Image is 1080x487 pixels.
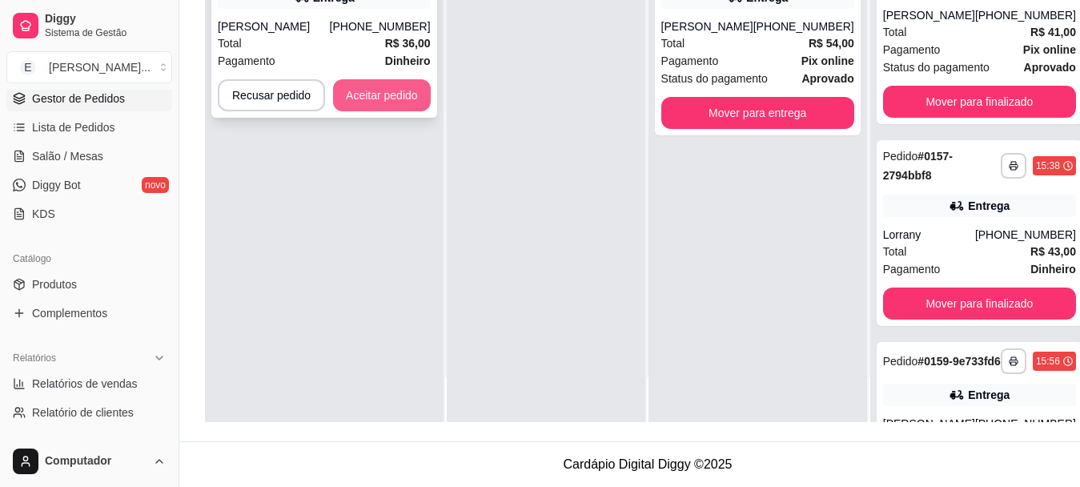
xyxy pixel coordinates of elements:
span: Computador [45,454,147,469]
span: Pagamento [218,52,275,70]
div: [PHONE_NUMBER] [330,18,431,34]
span: Status do pagamento [883,58,990,76]
a: Produtos [6,272,172,297]
span: Total [883,23,907,41]
a: DiggySistema de Gestão [6,6,172,45]
div: Entrega [968,198,1010,214]
div: [PERSON_NAME] [661,18,753,34]
span: Gestor de Pedidos [32,91,125,107]
strong: R$ 54,00 [809,37,854,50]
span: Relatórios [13,352,56,364]
button: Mover para finalizado [883,86,1076,118]
strong: Dinheiro [385,54,431,67]
strong: aprovado [1024,61,1076,74]
div: Entrega [968,387,1010,403]
span: Salão / Mesas [32,148,103,164]
button: Mover para finalizado [883,288,1076,320]
a: KDS [6,201,172,227]
div: 15:38 [1036,159,1060,172]
strong: R$ 36,00 [385,37,431,50]
span: Complementos [32,305,107,321]
button: Aceitar pedido [333,79,431,111]
span: Pagamento [661,52,719,70]
span: Produtos [32,276,77,292]
button: Mover para entrega [661,97,854,129]
strong: R$ 43,00 [1030,245,1076,258]
strong: Pix online [1023,43,1076,56]
a: Diggy Botnovo [6,172,172,198]
div: [PHONE_NUMBER] [753,18,854,34]
div: [PERSON_NAME] [883,7,975,23]
button: Select a team [6,51,172,83]
span: Diggy Bot [32,177,81,193]
span: Pedido [883,150,918,163]
span: Sistema de Gestão [45,26,166,39]
span: Relatório de mesas [32,433,129,449]
a: Complementos [6,300,172,326]
span: Status do pagamento [661,70,768,87]
span: Total [661,34,685,52]
a: Lista de Pedidos [6,115,172,140]
div: Lorrany [883,227,975,243]
button: Computador [6,442,172,481]
div: [PERSON_NAME] [218,18,330,34]
span: Relatório de clientes [32,404,134,421]
a: Relatórios de vendas [6,371,172,396]
strong: Dinheiro [1030,263,1076,276]
strong: R$ 41,00 [1030,26,1076,38]
div: [PHONE_NUMBER] [975,227,1076,243]
span: Lista de Pedidos [32,119,115,135]
a: Relatório de clientes [6,400,172,425]
strong: # 0157-2794bbf8 [883,150,953,182]
span: Pagamento [883,260,941,278]
span: E [20,59,36,75]
strong: Pix online [801,54,854,67]
div: 15:56 [1036,355,1060,368]
a: Salão / Mesas [6,143,172,169]
div: [PHONE_NUMBER] [975,7,1076,23]
span: KDS [32,206,55,222]
a: Relatório de mesas [6,429,172,454]
span: Total [883,243,907,260]
button: Recusar pedido [218,79,325,111]
span: Pedido [883,355,918,368]
span: Pagamento [883,41,941,58]
span: Total [218,34,242,52]
a: Gestor de Pedidos [6,86,172,111]
div: [PERSON_NAME] [883,416,975,432]
strong: # 0159-9e733fd6 [917,355,1001,368]
div: [PERSON_NAME] ... [49,59,151,75]
div: [PHONE_NUMBER] [975,416,1076,432]
span: Relatórios de vendas [32,376,138,392]
div: Catálogo [6,246,172,272]
span: Diggy [45,12,166,26]
strong: aprovado [801,72,853,85]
